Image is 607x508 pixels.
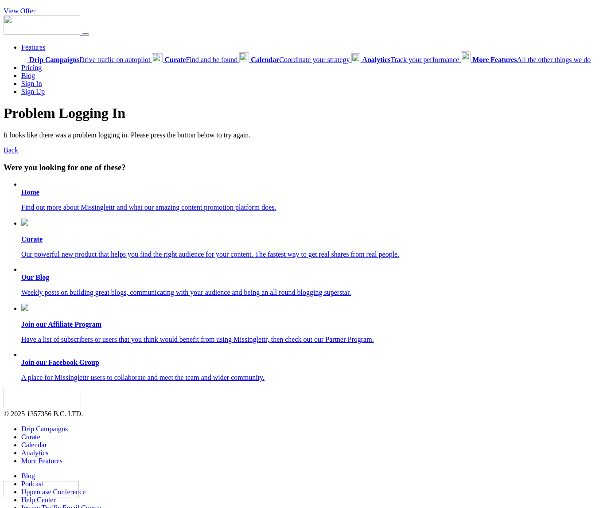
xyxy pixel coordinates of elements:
[4,389,603,418] div: © 2025 1357356 B.C. LTD.
[29,56,79,63] b: Drip Campaigns
[21,88,45,95] a: Sign Up
[21,188,603,211] a: Home Find out more about Missinglettr and what our amazing content promotion platform does.
[21,449,48,457] a: Analytics
[21,374,603,382] p: A place for Missinglettr users to collaborate and meet the team and wider community.
[21,188,39,196] b: Home
[21,336,603,344] p: Have a list of subscribers or users that you think would benefit from using Missinglettr, then ch...
[21,250,603,258] p: Our powerful new product that helps you find the right audience for your content. The fastest way...
[21,219,603,258] a: Curate Our powerful new product that helps you find the right audience for your content. The fast...
[21,56,152,63] a: Drip CampaignsDrive traffic on autopilot
[21,219,28,226] img: curate.png
[21,433,40,441] a: Curate
[472,56,517,63] b: More Features
[21,289,603,297] p: Weekly posts on building great blogs, communicating with your audience and being an all round blo...
[82,33,89,36] button: Menu
[239,56,351,63] a: CalendarCoordinate your strategy
[152,56,239,63] a: CurateFind and be found
[21,64,42,71] a: Pricing
[21,425,68,433] a: Drip Campaigns
[4,105,603,121] h1: Problem Logging In
[4,131,603,139] p: It looks like there was a problem logging in. Please press the button below to try again.
[164,56,237,63] span: Find and be found
[21,43,45,51] a: Features
[4,146,18,154] a: Back
[21,472,35,480] a: Blog
[21,80,42,87] a: Sign In
[21,304,28,311] img: revenue.png
[21,496,56,504] a: Help Center
[4,481,79,497] img: Missinglettr - Social Media Marketing for content focused teams | Product Hunt
[362,56,459,63] span: Track your performance
[21,359,99,366] b: Join our Facebook Group
[351,56,461,63] a: AnalyticsTrack your performance
[251,56,350,63] span: Coordinate your strategy
[472,56,591,63] span: All the other things we do
[21,51,603,64] div: Features
[362,56,390,63] b: Analytics
[4,7,35,15] a: View Offer
[21,304,603,344] a: Join our Affiliate Program Have a list of subscribers or users that you think would benefit from ...
[29,56,150,63] span: Drive traffic on autopilot
[21,441,47,449] a: Calendar
[21,320,101,328] b: Join our Affiliate Program
[461,56,591,63] a: More FeaturesAll the other things we do
[21,274,603,297] a: Our Blog Weekly posts on building great blogs, communicating with your audience and being an all ...
[251,56,279,63] b: Calendar
[21,235,43,243] b: Curate
[21,203,603,211] p: Find out more about Missinglettr and what our amazing content promotion platform does.
[21,359,603,382] a: Join our Facebook Group A place for Missinglettr users to collaborate and meet the team and wider...
[21,457,62,465] a: More Features
[21,480,43,488] a: Podcast
[4,163,603,172] h3: Were you looking for one of these?
[21,274,49,281] b: Our Blog
[164,56,186,63] b: Curate
[21,72,35,79] a: Blog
